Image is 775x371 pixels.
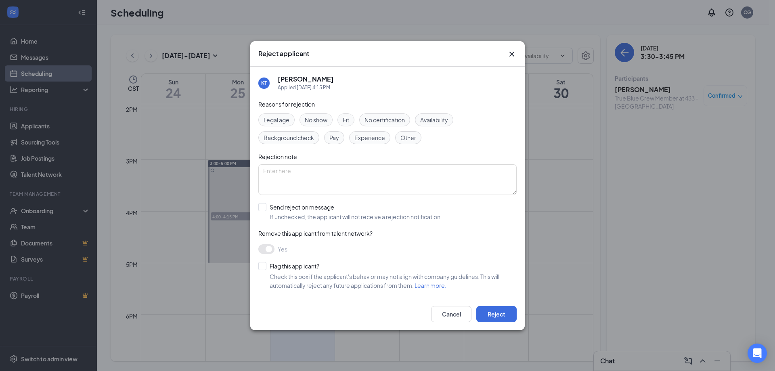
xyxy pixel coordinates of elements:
[278,75,334,84] h5: [PERSON_NAME]
[270,273,499,289] span: Check this box if the applicant's behavior may not align with company guidelines. This will autom...
[329,133,339,142] span: Pay
[431,306,471,322] button: Cancel
[261,80,267,86] div: KT
[264,115,289,124] span: Legal age
[343,115,349,124] span: Fit
[258,101,315,108] span: Reasons for rejection
[420,115,448,124] span: Availability
[258,153,297,160] span: Rejection note
[507,49,517,59] button: Close
[278,84,334,92] div: Applied [DATE] 4:15 PM
[354,133,385,142] span: Experience
[305,115,327,124] span: No show
[748,344,767,363] div: Open Intercom Messenger
[278,244,287,254] span: Yes
[507,49,517,59] svg: Cross
[264,133,314,142] span: Background check
[364,115,405,124] span: No certification
[258,49,309,58] h3: Reject applicant
[476,306,517,322] button: Reject
[400,133,416,142] span: Other
[415,282,446,289] a: Learn more.
[258,230,373,237] span: Remove this applicant from talent network?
